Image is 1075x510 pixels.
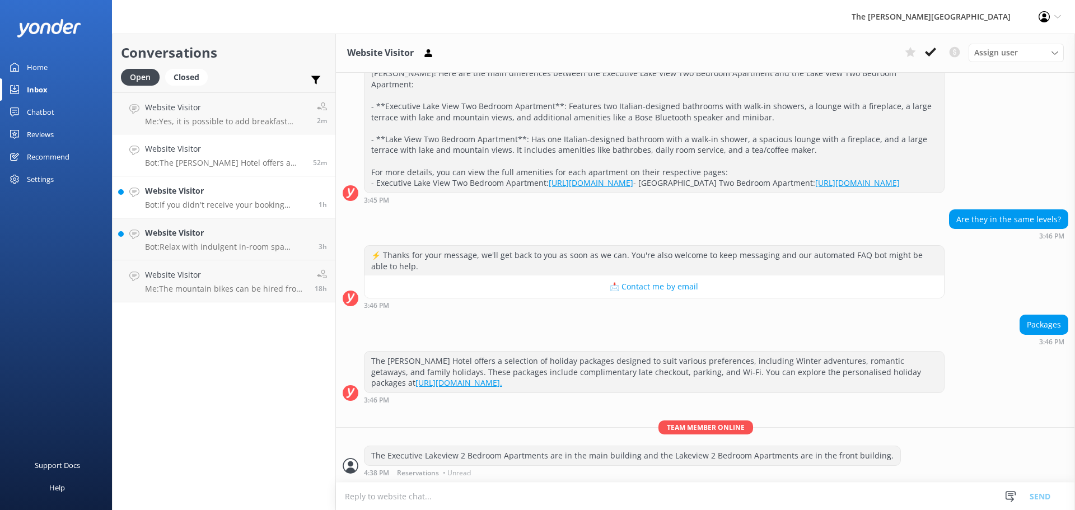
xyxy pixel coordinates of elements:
a: Website VisitorBot:The [PERSON_NAME] Hotel offers a selection of holiday packages designed to sui... [113,134,335,176]
div: Oct 14 2025 03:46pm (UTC +13:00) Pacific/Auckland [364,396,945,404]
h4: Website Visitor [145,101,309,114]
div: Support Docs [35,454,80,476]
a: Website VisitorMe:The mountain bikes can be hired from NZD $40 per half day and NZD $65.00 for a ... [113,260,335,302]
strong: 3:46 PM [364,302,389,309]
div: Closed [165,69,208,86]
span: Team member online [658,420,753,434]
p: Bot: The [PERSON_NAME] Hotel offers a selection of holiday packages designed to suit various pref... [145,158,305,168]
strong: 3:46 PM [1039,233,1064,240]
div: ⚡ Thanks for your message, we'll get back to you as soon as we can. You're also welcome to keep m... [364,246,944,275]
h2: Conversations [121,42,327,63]
strong: 3:46 PM [364,397,389,404]
strong: 3:45 PM [364,197,389,204]
span: Oct 14 2025 03:46pm (UTC +13:00) Pacific/Auckland [313,158,327,167]
div: Help [49,476,65,499]
div: The [PERSON_NAME] Hotel offers a selection of holiday packages designed to suit various preferenc... [364,352,944,392]
div: Are they in the same levels? [950,210,1068,229]
a: Open [121,71,165,83]
div: Inbox [27,78,48,101]
div: Packages [1020,315,1068,334]
div: Chatbot [27,101,54,123]
h3: Website Visitor [347,46,414,60]
h4: Website Visitor [145,227,310,239]
p: Me: Yes, it is possible to add breakfast upon arrival or add it after consumption. [145,116,309,127]
div: The Executive Lakeview 2 Bedroom Apartments are in the main building and the Lakeview 2 Bedroom A... [364,446,900,465]
p: Bot: Relax with indulgent in-room spa treatments by Indulge Mobile Spa, offering expert massages ... [145,242,310,252]
h4: Website Visitor [145,143,305,155]
div: Home [27,56,48,78]
span: Reservations [397,470,439,476]
div: Reviews [27,123,54,146]
div: Oct 14 2025 04:38pm (UTC +13:00) Pacific/Auckland [364,469,901,476]
p: Bot: If you didn't receive your booking confirmation, please email [EMAIL_ADDRESS][DOMAIN_NAME] s... [145,200,310,210]
div: Recommend [27,146,69,168]
div: Oct 14 2025 03:46pm (UTC +13:00) Pacific/Auckland [1020,338,1068,345]
h4: Website Visitor [145,269,306,281]
strong: 4:38 PM [364,470,389,476]
strong: 3:46 PM [1039,339,1064,345]
button: 📩 Contact me by email [364,275,944,298]
a: Website VisitorBot:If you didn't receive your booking confirmation, please email [EMAIL_ADDRESS][... [113,176,335,218]
div: [PERSON_NAME]! Here are the main differences between the Executive Lake View Two Bedroom Apartmen... [364,64,944,193]
a: Closed [165,71,213,83]
span: • Unread [443,470,471,476]
p: Me: The mountain bikes can be hired from NZD $40 per half day and NZD $65.00 for a full day. The ... [145,284,306,294]
span: Assign user [974,46,1018,59]
a: Website VisitorMe:Yes, it is possible to add breakfast upon arrival or add it after consumption.2m [113,92,335,134]
div: Settings [27,168,54,190]
span: Oct 14 2025 03:26pm (UTC +13:00) Pacific/Auckland [319,200,327,209]
span: Oct 14 2025 01:14pm (UTC +13:00) Pacific/Auckland [319,242,327,251]
a: [URL][DOMAIN_NAME]. [415,377,502,388]
div: Oct 14 2025 03:45pm (UTC +13:00) Pacific/Auckland [364,196,945,204]
div: Oct 14 2025 03:46pm (UTC +13:00) Pacific/Auckland [949,232,1068,240]
a: [URL][DOMAIN_NAME] [549,177,633,188]
img: yonder-white-logo.png [17,19,81,38]
div: Oct 14 2025 03:46pm (UTC +13:00) Pacific/Auckland [364,301,945,309]
a: Website VisitorBot:Relax with indulgent in-room spa treatments by Indulge Mobile Spa, offering ex... [113,218,335,260]
h4: Website Visitor [145,185,310,197]
div: Assign User [969,44,1064,62]
a: [URL][DOMAIN_NAME] [815,177,900,188]
div: Open [121,69,160,86]
span: Oct 14 2025 04:37pm (UTC +13:00) Pacific/Auckland [317,116,327,125]
span: Oct 13 2025 09:47pm (UTC +13:00) Pacific/Auckland [315,284,327,293]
